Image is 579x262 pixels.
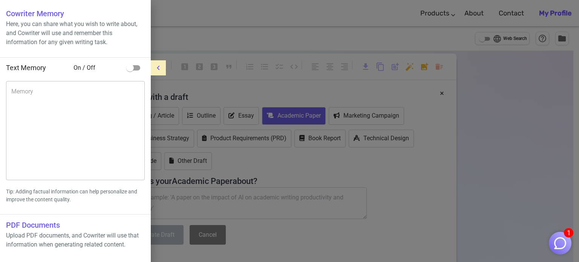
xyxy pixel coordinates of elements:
span: On / Off [74,63,123,72]
span: 1 [564,228,573,237]
button: menu [151,60,166,75]
img: Close chat [553,236,567,250]
p: Tip: Adding factual information can help personalize and improve the content quality. [6,188,145,204]
h6: PDF Documents [6,219,145,231]
p: Here, you can share what you wish to write about, and Cowriter will use and remember this informa... [6,20,145,47]
p: Upload PDF documents, and Cowriter will use that information when generating related content. [6,231,145,249]
h6: Cowriter Memory [6,8,145,20]
span: Text Memory [6,64,46,72]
